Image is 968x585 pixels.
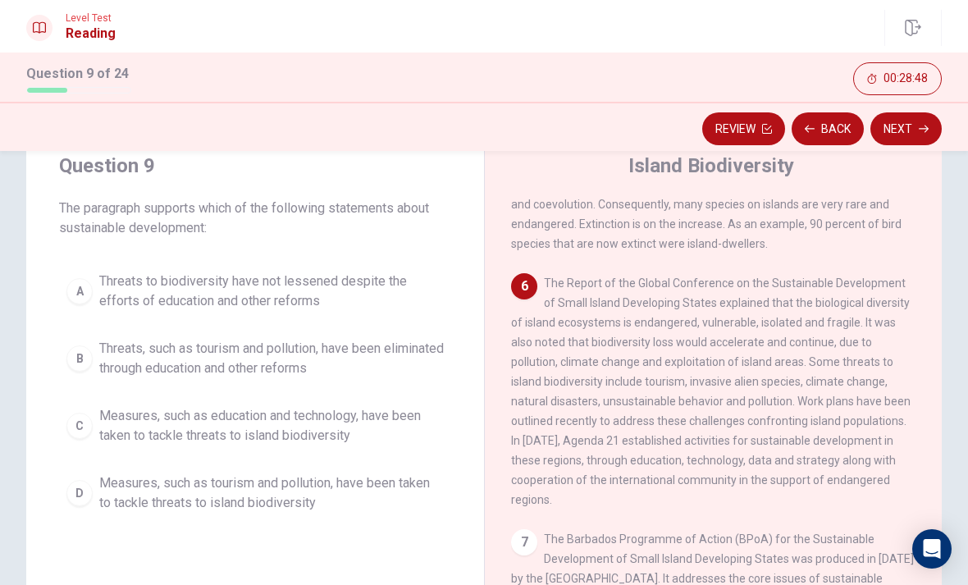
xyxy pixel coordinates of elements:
[511,273,537,299] div: 6
[628,153,794,179] h4: Island Biodiversity
[884,72,928,85] span: 00:28:48
[26,64,131,84] h1: Question 9 of 24
[870,112,942,145] button: Next
[853,62,942,95] button: 00:28:48
[99,406,444,446] span: Measures, such as education and technology, have been taken to tackle threats to island biodiversity
[99,473,444,513] span: Measures, such as tourism and pollution, have been taken to tackle threats to island biodiversity
[792,112,864,145] button: Back
[912,529,952,569] div: Open Intercom Messenger
[59,264,451,318] button: AThreats to biodiversity have not lessened despite the efforts of education and other reforms
[59,331,451,386] button: BThreats, such as tourism and pollution, have been eliminated through education and other reforms
[511,529,537,555] div: 7
[99,272,444,311] span: Threats to biodiversity have not lessened despite the efforts of education and other reforms
[66,345,93,372] div: B
[66,24,116,43] h1: Reading
[59,466,451,520] button: DMeasures, such as tourism and pollution, have been taken to tackle threats to island biodiversity
[66,480,93,506] div: D
[59,399,451,453] button: CMeasures, such as education and technology, have been taken to tackle threats to island biodiver...
[66,413,93,439] div: C
[511,277,911,506] span: The Report of the Global Conference on the Sustainable Development of Small Island Developing Sta...
[59,153,451,179] h4: Question 9
[59,199,451,238] span: The paragraph supports which of the following statements about sustainable development:
[66,278,93,304] div: A
[66,12,116,24] span: Level Test
[99,339,444,378] span: Threats, such as tourism and pollution, have been eliminated through education and other reforms
[702,112,785,145] button: Review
